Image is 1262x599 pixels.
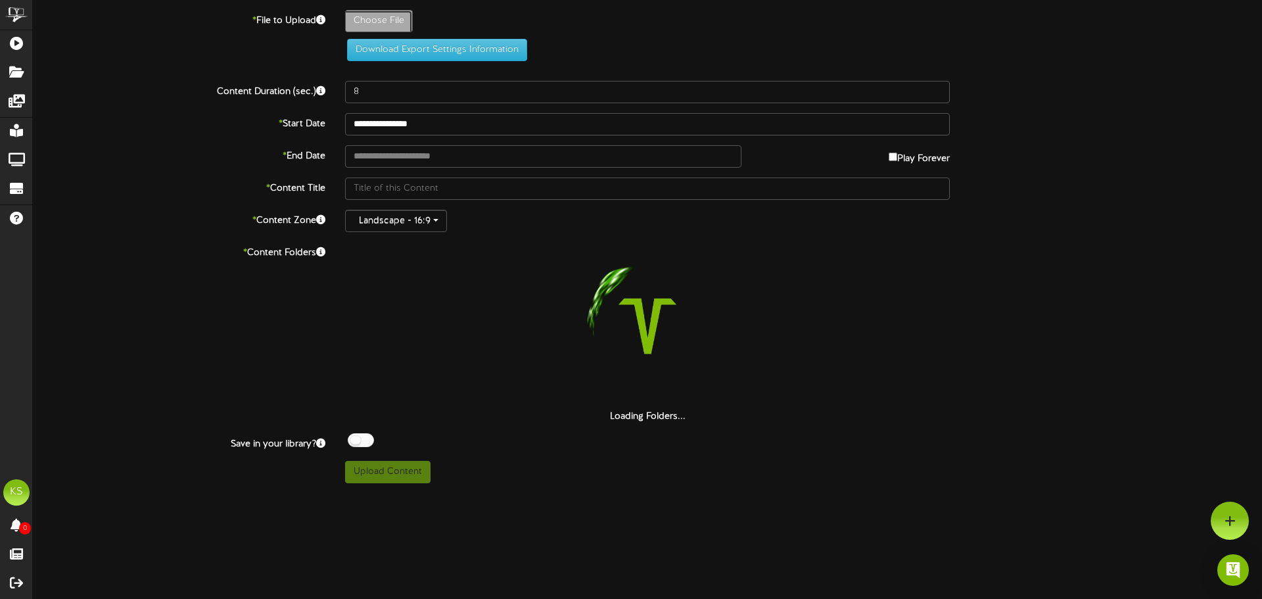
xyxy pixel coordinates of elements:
[23,178,335,195] label: Content Title
[23,81,335,99] label: Content Duration (sec.)
[23,210,335,228] label: Content Zone
[340,45,527,55] a: Download Export Settings Information
[23,145,335,163] label: End Date
[345,461,431,483] button: Upload Content
[889,153,897,161] input: Play Forever
[3,479,30,506] div: KS
[889,145,950,166] label: Play Forever
[347,39,527,61] button: Download Export Settings Information
[610,412,686,421] strong: Loading Folders...
[345,210,447,232] button: Landscape - 16:9
[1217,554,1249,586] div: Open Intercom Messenger
[23,113,335,131] label: Start Date
[345,178,950,200] input: Title of this Content
[19,522,31,535] span: 0
[23,10,335,28] label: File to Upload
[23,242,335,260] label: Content Folders
[563,242,732,410] img: loading-spinner-1.png
[23,433,335,451] label: Save in your library?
